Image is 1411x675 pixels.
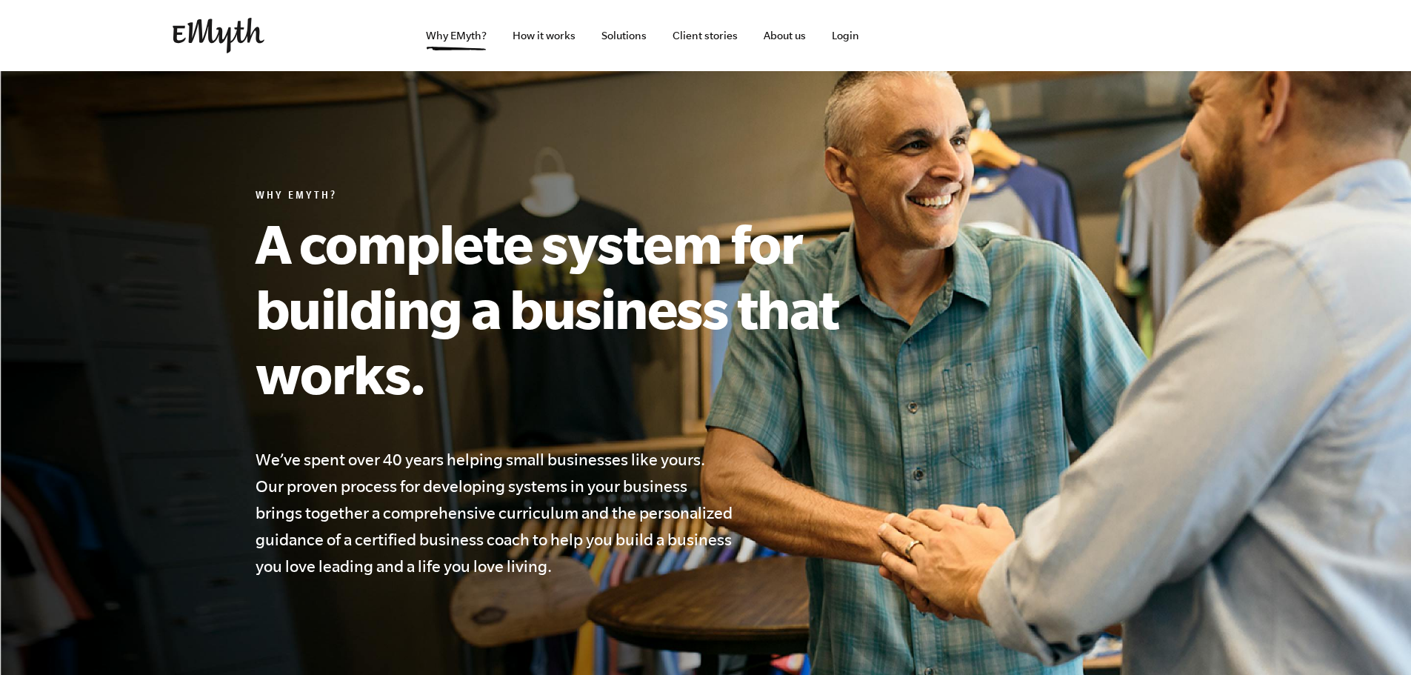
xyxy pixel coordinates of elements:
iframe: Embedded CTA [921,19,1076,52]
img: EMyth [173,18,264,53]
h6: Why EMyth? [256,190,907,205]
iframe: Embedded CTA [1084,19,1239,52]
h4: We’ve spent over 40 years helping small businesses like yours. Our proven process for developing ... [256,446,735,579]
h1: A complete system for building a business that works. [256,210,907,406]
